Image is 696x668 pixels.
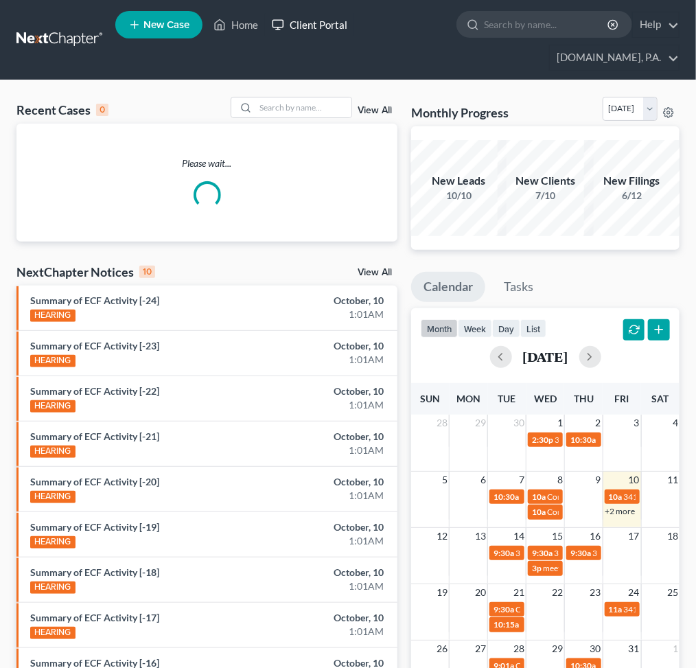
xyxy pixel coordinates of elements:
[474,415,487,431] span: 29
[275,534,384,548] div: 1:01AM
[411,272,485,302] a: Calendar
[410,189,507,203] div: 10/10
[532,492,546,502] span: 10a
[255,97,351,117] input: Search by name...
[410,173,507,189] div: New Leads
[523,349,568,364] h2: [DATE]
[512,528,526,544] span: 14
[532,563,542,573] span: 3p
[498,189,594,203] div: 7/10
[627,472,641,488] span: 10
[547,492,625,502] span: Confirmation hearing
[594,472,603,488] span: 9
[30,430,159,442] a: Summary of ECF Activity [-21]
[512,584,526,601] span: 21
[624,492,678,502] span: 341(a) meeting
[474,641,487,657] span: 27
[556,472,564,488] span: 8
[494,548,514,558] span: 9:30a
[671,415,680,431] span: 4
[96,104,108,116] div: 0
[30,446,76,458] div: HEARING
[589,584,603,601] span: 23
[671,641,680,657] span: 1
[570,548,591,558] span: 9:30a
[275,384,384,398] div: October, 10
[666,584,680,601] span: 25
[512,641,526,657] span: 28
[30,536,76,549] div: HEARING
[30,385,159,397] a: Summary of ECF Activity [-22]
[555,435,609,445] span: 341(a) meeting
[652,393,669,404] span: Sat
[265,12,354,37] a: Client Portal
[494,619,519,630] span: 10:15a
[550,641,564,657] span: 29
[30,566,159,578] a: Summary of ECF Activity [-18]
[498,393,516,404] span: Tue
[435,584,449,601] span: 19
[515,548,570,558] span: 341(a) meeting
[615,393,629,404] span: Fri
[275,489,384,503] div: 1:01AM
[435,528,449,544] span: 12
[589,641,603,657] span: 30
[30,355,76,367] div: HEARING
[358,268,392,277] a: View All
[494,492,519,502] span: 10:30a
[491,272,546,302] a: Tasks
[520,319,546,338] button: list
[16,157,397,170] p: Please wait...
[275,566,384,579] div: October, 10
[609,492,623,502] span: 10a
[532,435,553,445] span: 2:30p
[275,611,384,625] div: October, 10
[584,173,680,189] div: New Filings
[570,435,596,445] span: 10:30a
[494,604,514,614] span: 9:30a
[30,627,76,639] div: HEARING
[627,641,641,657] span: 31
[275,520,384,534] div: October, 10
[498,173,594,189] div: New Clients
[411,104,509,121] h3: Monthly Progress
[624,604,678,614] span: 341(a) meeting
[30,340,159,352] a: Summary of ECF Activity [-23]
[207,12,265,37] a: Home
[543,563,615,573] span: meeting of creditors
[435,415,449,431] span: 28
[609,604,623,614] span: 11a
[492,319,520,338] button: day
[30,491,76,503] div: HEARING
[550,584,564,601] span: 22
[534,393,557,404] span: Wed
[421,319,458,338] button: month
[484,12,610,37] input: Search by name...
[16,264,155,280] div: NextChapter Notices
[275,339,384,353] div: October, 10
[275,308,384,321] div: 1:01AM
[30,295,159,306] a: Summary of ECF Activity [-24]
[275,475,384,489] div: October, 10
[550,528,564,544] span: 15
[275,294,384,308] div: October, 10
[30,310,76,322] div: HEARING
[275,444,384,457] div: 1:01AM
[139,266,155,278] div: 10
[441,472,449,488] span: 5
[275,353,384,367] div: 1:01AM
[143,20,189,30] span: New Case
[666,472,680,488] span: 11
[435,641,449,657] span: 26
[532,548,553,558] span: 9:30a
[574,393,594,404] span: Thu
[512,415,526,431] span: 30
[592,548,647,558] span: 341(a) meeting
[518,472,526,488] span: 7
[474,528,487,544] span: 13
[275,398,384,412] div: 1:01AM
[550,45,679,70] a: [DOMAIN_NAME], P.A.
[30,612,159,623] a: Summary of ECF Activity [-17]
[30,400,76,413] div: HEARING
[556,415,564,431] span: 1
